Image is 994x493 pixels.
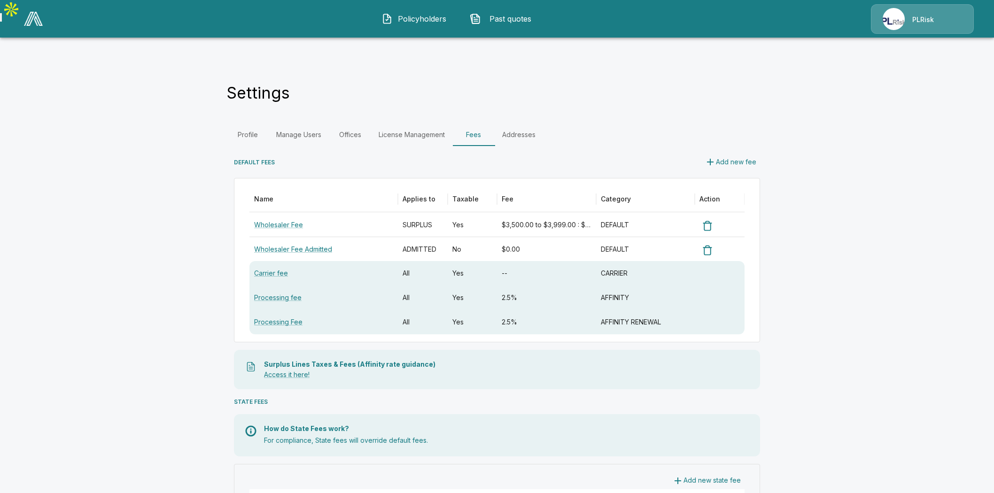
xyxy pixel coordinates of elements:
[226,123,768,146] div: Settings Tabs
[245,361,256,372] img: Taxes File Icon
[226,83,290,103] h4: Settings
[497,212,596,237] div: $3,500.00 to $3,999.00 : $225.00, $4,000.00 to $4,999.00 : $250.00, $5,000.00 to $5,999.00 : $275...
[448,212,497,237] div: Yes
[596,285,695,310] div: AFFINITY
[264,425,749,432] p: How do State Fees work?
[596,261,695,285] div: CARRIER
[452,195,479,203] div: Taxable
[254,245,332,253] a: Wholesaler Fee Admitted
[495,123,543,146] a: Addresses
[601,195,631,203] div: Category
[502,195,513,203] div: Fee
[264,370,310,378] a: Access it here!
[452,123,495,146] a: Fees
[668,472,745,489] button: Add new state fee
[448,261,497,285] div: Yes
[398,285,447,310] div: All
[254,221,303,229] a: Wholesaler Fee
[497,261,596,285] div: --
[497,285,596,310] div: 2.5%
[596,212,695,237] div: DEFAULT
[702,245,713,256] img: Delete
[329,123,371,146] a: Offices
[398,237,447,261] div: ADMITTED
[448,237,497,261] div: No
[702,220,713,231] img: Delete
[596,310,695,334] div: AFFINITY RENEWAL
[398,261,447,285] div: All
[398,310,447,334] div: All
[497,310,596,334] div: 2.5%
[398,212,447,237] div: SURPLUS
[699,195,720,203] div: Action
[701,154,760,171] button: Add new fee
[264,361,749,368] p: Surplus Lines Taxes & Fees (Affinity rate guidance)
[254,318,303,326] a: Processing Fee
[234,157,275,167] h6: DEFAULT FEES
[264,436,749,445] p: For compliance, State fees will override default fees.
[254,195,273,203] div: Name
[497,237,596,261] div: $0.00
[448,310,497,334] div: Yes
[403,195,435,203] div: Applies to
[371,123,452,146] a: License Management
[245,425,256,437] img: Info Icon
[254,293,302,301] a: Processing fee
[254,269,288,277] a: Carrier fee
[269,123,329,146] a: Manage Users
[596,237,695,261] div: DEFAULT
[448,285,497,310] div: Yes
[234,397,268,407] h6: STATE FEES
[226,123,269,146] a: Profile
